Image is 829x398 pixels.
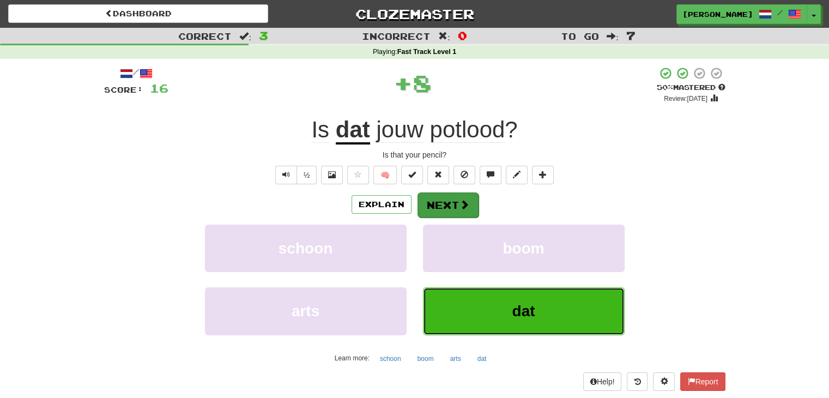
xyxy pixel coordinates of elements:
span: : [607,32,619,41]
span: / [777,9,783,16]
span: 0 [458,29,467,42]
button: Show image (alt+x) [321,166,343,184]
span: dat [512,303,535,319]
span: 3 [259,29,268,42]
div: Is that your pencil? [104,149,725,160]
div: Text-to-speech controls [273,166,317,184]
button: Next [417,192,479,218]
button: ½ [296,166,317,184]
button: dat [423,287,625,335]
span: 7 [626,29,636,42]
button: Set this sentence to 100% Mastered (alt+m) [401,166,423,184]
button: boom [423,225,625,272]
button: Ignore sentence (alt+i) [453,166,475,184]
span: Correct [178,31,232,41]
span: 8 [413,69,432,97]
button: Report [680,372,725,391]
div: / [104,67,168,80]
span: ? [370,117,518,143]
span: : [239,32,251,41]
u: dat [336,117,370,144]
span: : [438,32,450,41]
span: To go [561,31,599,41]
span: Score: [104,85,143,94]
button: Favorite sentence (alt+f) [347,166,369,184]
button: Round history (alt+y) [627,372,648,391]
span: boom [503,240,544,257]
div: Mastered [657,83,725,93]
span: Incorrect [362,31,431,41]
span: potlood [429,117,505,143]
button: dat [471,351,493,367]
a: Clozemaster [285,4,544,23]
button: Explain [352,195,412,214]
span: arts [292,303,319,319]
span: [PERSON_NAME] [682,9,753,19]
small: Review: [DATE] [664,95,707,102]
button: Play sentence audio (ctl+space) [275,166,297,184]
span: jouw [376,117,423,143]
a: Dashboard [8,4,268,23]
button: Reset to 0% Mastered (alt+r) [427,166,449,184]
strong: Fast Track Level 1 [397,48,457,56]
span: 50 % [657,83,673,92]
button: boom [412,351,440,367]
span: Is [311,117,329,143]
small: Learn more: [335,354,370,362]
button: Add to collection (alt+a) [532,166,554,184]
button: Edit sentence (alt+d) [506,166,528,184]
a: [PERSON_NAME] / [676,4,807,24]
button: Discuss sentence (alt+u) [480,166,501,184]
span: schoon [279,240,333,257]
span: + [394,67,413,99]
button: arts [444,351,467,367]
span: 16 [150,81,168,95]
button: schoon [205,225,407,272]
button: Help! [583,372,622,391]
button: schoon [374,351,407,367]
button: arts [205,287,407,335]
button: 🧠 [373,166,397,184]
